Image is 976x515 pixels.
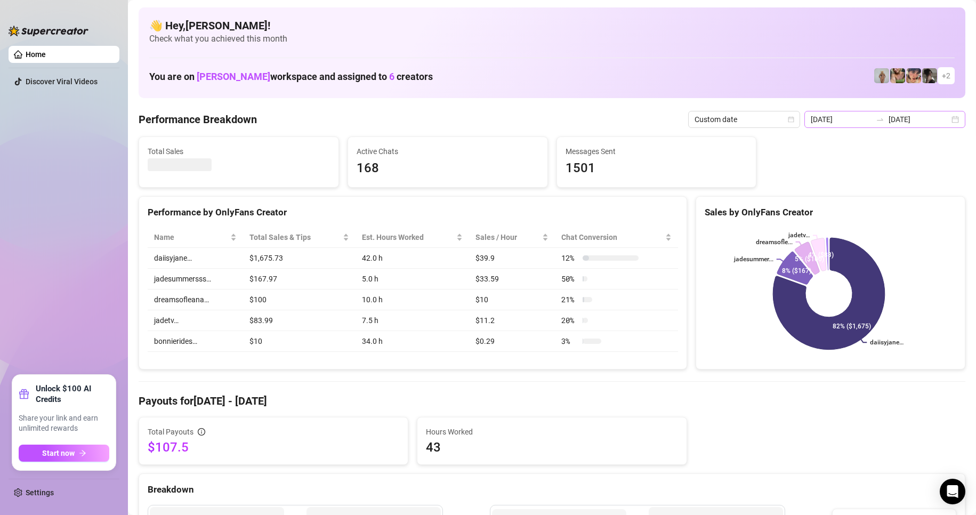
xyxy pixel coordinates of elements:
img: Barbi [874,68,889,83]
h4: Payouts for [DATE] - [DATE] [139,393,965,408]
div: Open Intercom Messenger [940,479,965,504]
td: $39.9 [469,248,555,269]
div: Est. Hours Worked [362,231,454,243]
span: Check what you achieved this month [149,33,955,45]
span: Total Sales & Tips [249,231,341,243]
span: Total Sales [148,146,330,157]
text: daiisyjane… [870,339,904,347]
span: 3 % [561,335,578,347]
div: Sales by OnlyFans Creator [705,205,956,220]
th: Total Sales & Tips [243,227,356,248]
span: Name [154,231,228,243]
span: 20 % [561,315,578,326]
td: 7.5 h [356,310,469,331]
span: Active Chats [357,146,539,157]
span: calendar [788,116,794,123]
span: Total Payouts [148,426,193,438]
span: info-circle [198,428,205,436]
td: $33.59 [469,269,555,289]
td: jadesummersss… [148,269,243,289]
text: jadetv… [788,232,810,239]
span: 6 [389,71,394,82]
img: daiisyjane [922,68,937,83]
td: $10 [469,289,555,310]
td: daiisyjane… [148,248,243,269]
span: + 2 [942,70,950,82]
span: Share your link and earn unlimited rewards [19,413,109,434]
span: to [876,115,884,124]
td: 10.0 h [356,289,469,310]
th: Name [148,227,243,248]
input: End date [889,114,949,125]
span: Start now [42,449,75,457]
text: jadesummer... [733,256,773,263]
h4: 👋 Hey, [PERSON_NAME] ! [149,18,955,33]
span: Messages Sent [566,146,748,157]
input: Start date [811,114,872,125]
span: gift [19,389,29,399]
h4: Performance Breakdown [139,112,257,127]
span: 12 % [561,252,578,264]
span: 50 % [561,273,578,285]
td: jadetv… [148,310,243,331]
td: $1,675.73 [243,248,356,269]
button: Start nowarrow-right [19,445,109,462]
span: $107.5 [148,439,399,456]
span: Sales / Hour [475,231,540,243]
span: 168 [357,158,539,179]
img: bonnierides [906,68,921,83]
strong: Unlock $100 AI Credits [36,383,109,405]
td: $10 [243,331,356,352]
td: 5.0 h [356,269,469,289]
img: dreamsofleana [890,68,905,83]
td: bonnierides… [148,331,243,352]
td: 42.0 h [356,248,469,269]
td: $167.97 [243,269,356,289]
text: dreamsofle... [755,238,792,246]
span: Custom date [695,111,794,127]
th: Chat Conversion [555,227,678,248]
span: 1501 [566,158,748,179]
span: Chat Conversion [561,231,663,243]
span: arrow-right [79,449,86,457]
span: swap-right [876,115,884,124]
span: 43 [426,439,677,456]
td: $100 [243,289,356,310]
a: Settings [26,488,54,497]
img: logo-BBDzfeDw.svg [9,26,88,36]
span: 21 % [561,294,578,305]
div: Performance by OnlyFans Creator [148,205,678,220]
th: Sales / Hour [469,227,555,248]
h1: You are on workspace and assigned to creators [149,71,433,83]
a: Discover Viral Videos [26,77,98,86]
div: Breakdown [148,482,956,497]
td: 34.0 h [356,331,469,352]
a: Home [26,50,46,59]
td: dreamsofleana… [148,289,243,310]
td: $11.2 [469,310,555,331]
td: $83.99 [243,310,356,331]
td: $0.29 [469,331,555,352]
span: [PERSON_NAME] [197,71,270,82]
span: Hours Worked [426,426,677,438]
